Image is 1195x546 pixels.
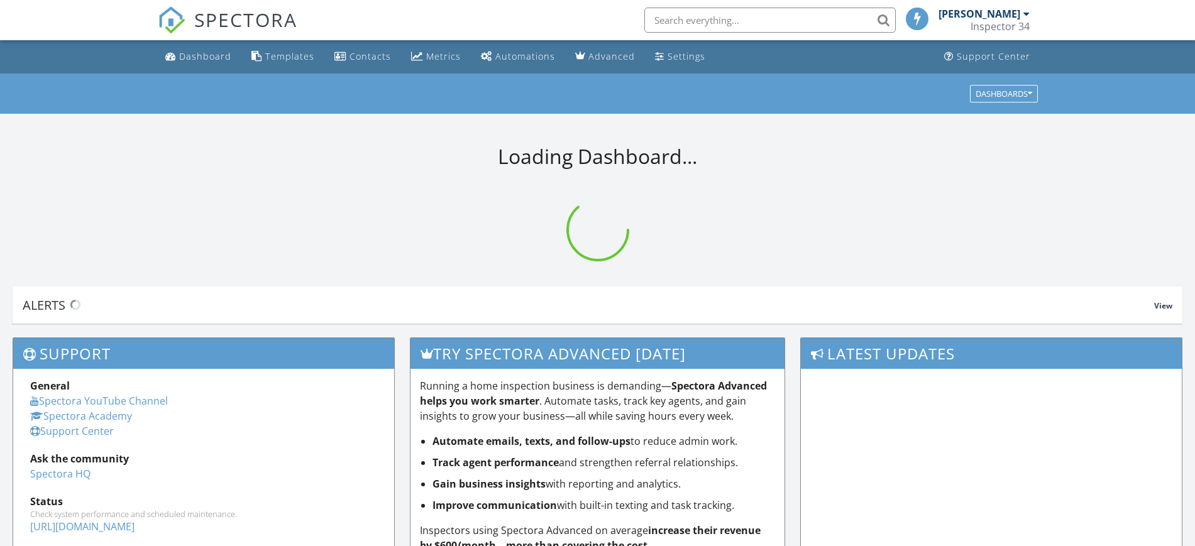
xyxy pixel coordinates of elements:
[158,6,185,34] img: The Best Home Inspection Software - Spectora
[160,45,236,68] a: Dashboard
[30,394,168,408] a: Spectora YouTube Channel
[329,45,396,68] a: Contacts
[23,297,1154,314] div: Alerts
[970,85,1038,102] button: Dashboards
[30,520,135,533] a: [URL][DOMAIN_NAME]
[420,379,767,408] strong: Spectora Advanced helps you work smarter
[1154,300,1172,311] span: View
[246,45,319,68] a: Templates
[939,8,1020,20] div: [PERSON_NAME]
[971,20,1030,33] div: Inspector 34
[650,45,710,68] a: Settings
[432,477,546,491] strong: Gain business insights
[406,45,466,68] a: Metrics
[432,476,774,491] li: with reporting and analytics.
[668,50,705,62] div: Settings
[570,45,640,68] a: Advanced
[976,89,1032,98] div: Dashboards
[410,338,784,369] h3: Try spectora advanced [DATE]
[30,451,377,466] div: Ask the community
[495,50,555,62] div: Automations
[30,494,377,509] div: Status
[432,498,774,513] li: with built-in texting and task tracking.
[476,45,560,68] a: Automations (Basic)
[801,338,1182,369] h3: Latest Updates
[30,424,114,438] a: Support Center
[30,467,91,481] a: Spectora HQ
[13,338,394,369] h3: Support
[644,8,896,33] input: Search everything...
[588,50,635,62] div: Advanced
[194,6,297,33] span: SPECTORA
[432,434,631,448] strong: Automate emails, texts, and follow-ups
[957,50,1030,62] div: Support Center
[432,455,774,470] li: and strengthen referral relationships.
[30,379,70,393] strong: General
[265,50,314,62] div: Templates
[30,409,132,423] a: Spectora Academy
[420,378,774,423] p: Running a home inspection business is demanding— . Automate tasks, track key agents, and gain ins...
[158,17,297,43] a: SPECTORA
[350,50,391,62] div: Contacts
[432,456,559,469] strong: Track agent performance
[939,45,1035,68] a: Support Center
[432,498,557,512] strong: Improve communication
[179,50,231,62] div: Dashboard
[432,434,774,449] li: to reduce admin work.
[30,509,377,519] div: Check system performance and scheduled maintenance.
[426,50,461,62] div: Metrics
